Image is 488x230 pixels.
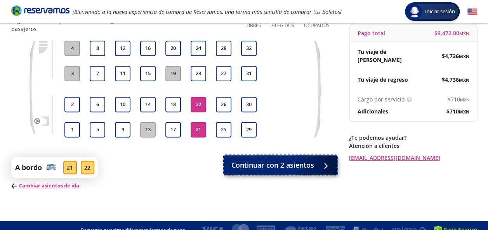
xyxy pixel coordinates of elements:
p: Atención a clientes [349,142,477,150]
button: 11 [115,66,130,81]
p: Adicionales [358,107,388,115]
span: $ 710 [446,107,469,115]
span: $ 4,736 [442,52,469,60]
a: [EMAIL_ADDRESS][DOMAIN_NAME] [349,154,477,162]
button: 23 [191,66,206,81]
button: 27 [216,66,231,81]
small: MXN [459,77,469,83]
button: 20 [165,41,181,56]
button: 17 [165,122,181,137]
button: 19 [165,66,181,81]
button: 2 [64,97,80,112]
button: 1 [64,122,80,137]
a: Brand Logo [11,5,69,19]
button: 24 [191,41,206,56]
button: 7 [90,66,105,81]
small: MXN [459,109,469,115]
small: MXN [459,53,469,59]
button: 14 [140,97,156,112]
button: 5 [90,122,105,137]
button: 9 [115,122,130,137]
button: 15 [140,66,156,81]
button: 3 [64,66,80,81]
button: 29 [241,122,257,137]
button: 10 [115,97,130,112]
span: $ 710 [448,95,469,103]
button: 25 [216,122,231,137]
button: 21 [191,122,206,137]
button: 32 [241,41,257,56]
i: Brand Logo [11,5,69,16]
small: MXN [460,97,469,103]
button: 4 [64,41,80,56]
button: 16 [140,41,156,56]
button: 22 [191,97,206,112]
p: A bordo [15,162,42,173]
button: 6 [90,97,105,112]
span: $ 4,736 [442,76,469,84]
p: Pago total [358,29,385,37]
small: MXN [459,31,469,36]
button: 13 [140,122,156,137]
p: Elige los asientos que necesites, en seguida te solicitaremos los datos de los pasajeros [11,17,236,33]
p: Tu viaje de [PERSON_NAME] [358,48,413,64]
button: 31 [241,66,257,81]
p: Cargo por servicio [358,95,405,103]
span: Continuar con 2 asientos [231,160,314,170]
button: Continuar con 2 asientos [224,155,337,175]
div: 22 [81,161,94,174]
p: Cambiar asientos de ida [11,182,98,190]
em: ¡Bienvenido a la nueva experiencia de compra de Reservamos, una forma más sencilla de comprar tus... [73,8,342,15]
div: 21 [63,161,77,174]
button: 8 [90,41,105,56]
span: Iniciar sesión [422,8,458,15]
button: English [467,7,477,17]
button: 30 [241,97,257,112]
p: Tu viaje de regreso [358,76,408,84]
span: $ 9,472.00 [434,29,469,37]
button: 12 [115,41,130,56]
button: 26 [216,97,231,112]
button: 18 [165,97,181,112]
p: ¿Te podemos ayudar? [349,134,477,142]
button: 28 [216,41,231,56]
